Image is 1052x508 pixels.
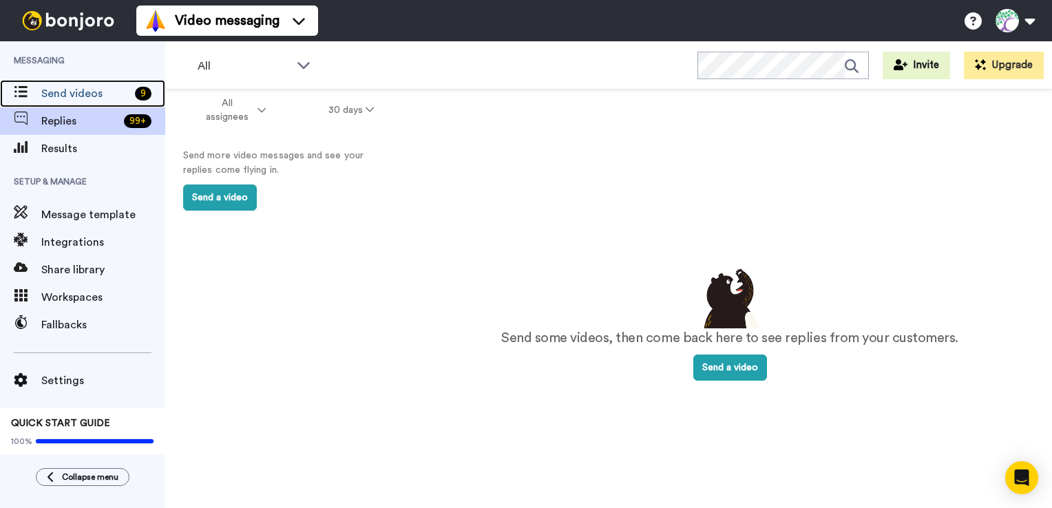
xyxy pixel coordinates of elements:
a: Send a video [693,363,767,372]
button: Collapse menu [36,468,129,486]
p: Send more video messages and see your replies come flying in. [183,149,390,178]
button: 30 days [297,98,406,123]
span: Replies [41,113,118,129]
button: Invite [883,52,950,79]
span: Collapse menu [62,472,118,483]
span: Settings [41,372,165,389]
span: Fallbacks [41,317,165,333]
span: All assignees [199,96,255,124]
span: 100% [11,436,32,447]
button: Send a video [693,354,767,381]
span: Results [41,140,165,157]
span: Share library [41,262,165,278]
img: results-emptystates.png [695,265,764,328]
button: All assignees [168,91,297,129]
button: Upgrade [964,52,1044,79]
img: bj-logo-header-white.svg [17,11,120,30]
span: QUICK START GUIDE [11,419,110,428]
span: Send videos [41,85,129,102]
div: 9 [135,87,151,100]
span: All [198,58,290,74]
div: Open Intercom Messenger [1005,461,1038,494]
button: Send a video [183,184,257,211]
img: vm-color.svg [145,10,167,32]
div: 99 + [124,114,151,128]
span: Workspaces [41,289,165,306]
span: Message template [41,207,165,223]
span: Video messaging [175,11,280,30]
p: Send some videos, then come back here to see replies from your customers. [501,328,958,348]
span: Integrations [41,234,165,251]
